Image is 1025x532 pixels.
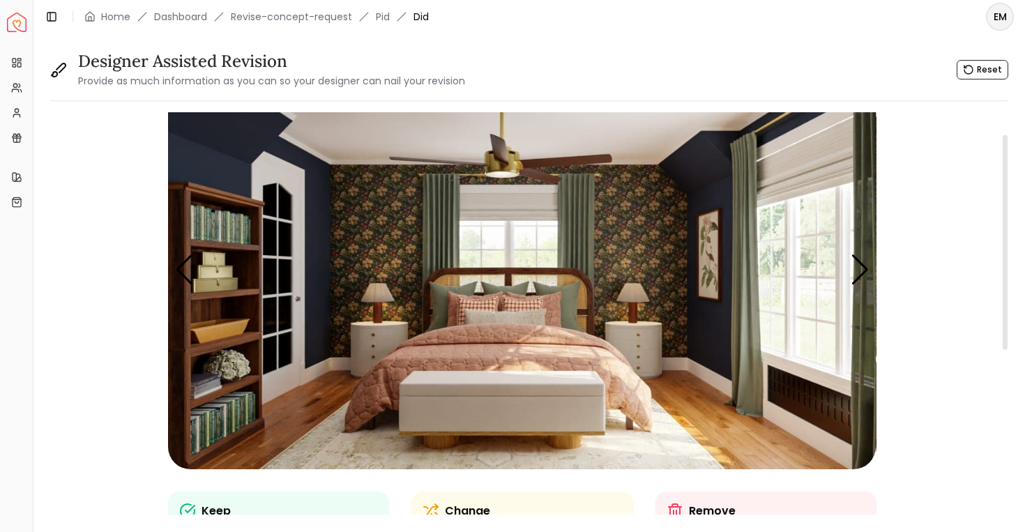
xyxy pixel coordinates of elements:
[851,254,870,285] div: Next slide
[168,71,876,469] div: Carousel
[445,503,490,519] p: Change
[7,13,26,32] img: Spacejoy Logo
[957,60,1008,79] button: Reset
[78,50,465,73] h3: Designer Assisted Revision
[7,13,26,32] a: Spacejoy
[376,10,390,24] a: Pid
[689,503,736,519] p: Remove
[168,71,876,469] img: 68d1a0653ad80e001159d37e
[987,4,1012,29] span: EM
[202,503,231,519] p: Keep
[231,10,352,24] a: Revise-concept-request
[168,71,876,469] div: 2 / 5
[84,10,429,24] nav: breadcrumb
[154,10,207,24] a: Dashboard
[101,10,130,24] a: Home
[413,10,429,24] span: Did
[78,74,465,88] small: Provide as much information as you can so your designer can nail your revision
[986,3,1014,31] button: EM
[175,254,194,285] div: Previous slide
